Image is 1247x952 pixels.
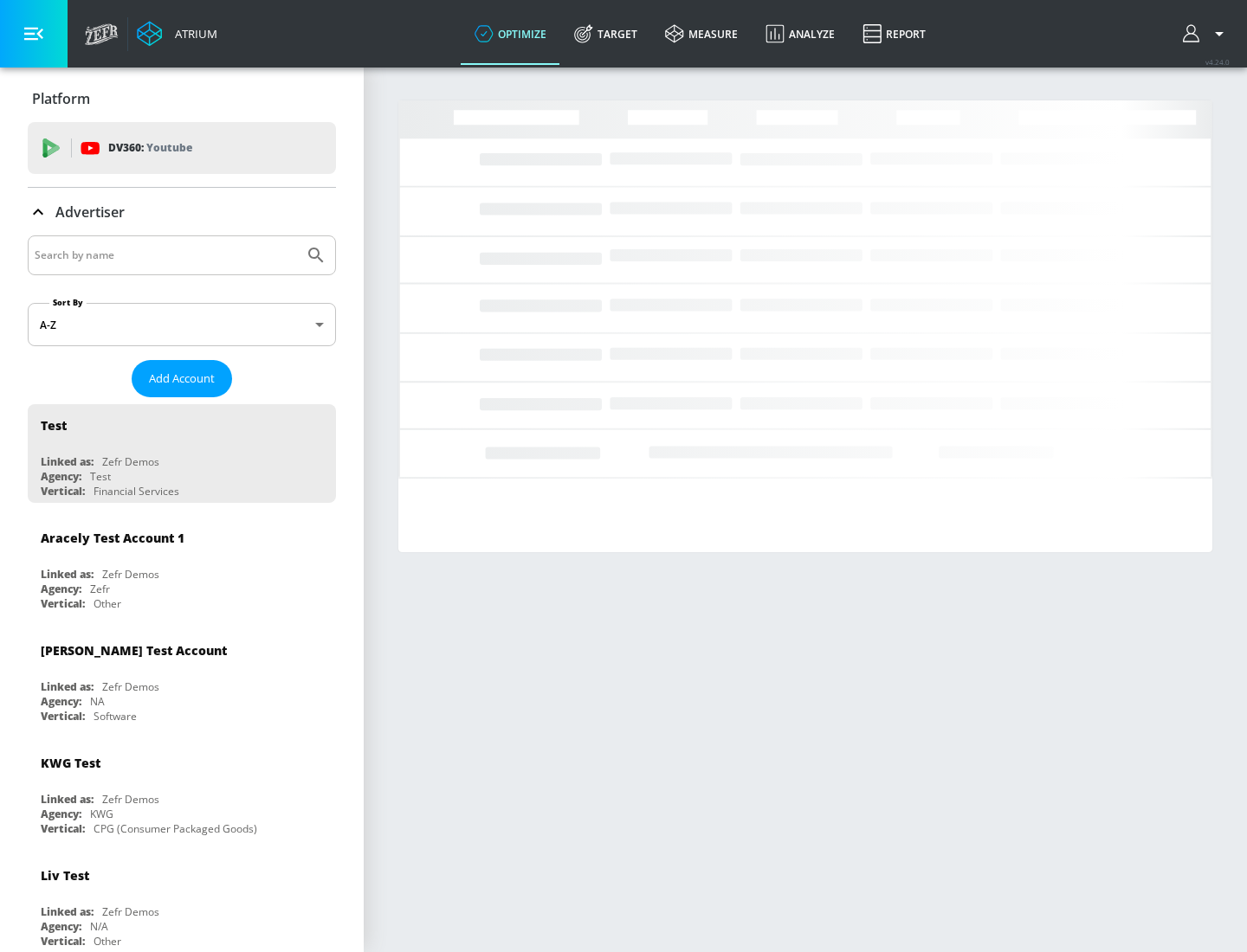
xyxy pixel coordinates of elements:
a: Report [849,3,940,65]
div: Zefr Demos [102,904,159,919]
div: Zefr Demos [102,792,159,807]
div: Agency: [41,469,81,484]
div: Agency: [41,807,81,821]
div: Liv Test [41,867,89,884]
div: Vertical: [41,484,85,499]
div: Aracely Test Account 1Linked as:Zefr DemosAgency:ZefrVertical:Other [28,517,336,615]
p: Youtube [146,138,192,157]
div: Linked as: [41,792,94,807]
div: Linked as: [41,904,94,919]
div: Agency: [41,582,81,596]
div: Vertical: [41,709,85,724]
div: Zefr [90,582,110,596]
div: KWG Test [41,755,100,771]
a: measure [651,3,752,65]
div: [PERSON_NAME] Test AccountLinked as:Zefr DemosAgency:NAVertical:Software [28,629,336,728]
div: [PERSON_NAME] Test Account [41,642,227,659]
div: Linked as: [41,679,94,694]
div: Agency: [41,694,81,709]
button: Add Account [132,360,232,397]
div: Zefr Demos [102,567,159,582]
a: Analyze [752,3,849,65]
input: Search by name [35,244,297,267]
div: N/A [90,919,108,934]
div: NA [90,694,105,709]
div: Vertical: [41,821,85,836]
span: Add Account [149,369,215,389]
p: Advertiser [55,203,125,222]
p: DV360: [108,138,192,158]
div: A-Z [28,303,336,346]
div: Zefr Demos [102,454,159,469]
div: KWG TestLinked as:Zefr DemosAgency:KWGVertical:CPG (Consumer Packaged Goods) [28,742,336,840]
div: Zefr Demos [102,679,159,694]
div: Platform [28,74,336,123]
div: Advertiser [28,188,336,236]
div: Atrium [168,26,217,42]
div: TestLinked as:Zefr DemosAgency:TestVertical:Financial Services [28,404,336,503]
div: DV360: Youtube [28,122,336,174]
div: Other [94,934,121,949]
div: Vertical: [41,934,85,949]
a: optimize [461,3,560,65]
div: Vertical: [41,596,85,611]
a: Atrium [137,21,217,47]
div: CPG (Consumer Packaged Goods) [94,821,257,836]
label: Sort By [49,297,87,308]
div: Software [94,709,137,724]
div: Linked as: [41,567,94,582]
div: Agency: [41,919,81,934]
div: KWG [90,807,113,821]
p: Platform [32,89,90,108]
a: Target [560,3,651,65]
div: Test [41,417,67,434]
div: Linked as: [41,454,94,469]
div: Aracely Test Account 1 [41,530,184,546]
div: Financial Services [94,484,179,499]
div: Other [94,596,121,611]
span: v 4.24.0 [1205,57,1230,67]
div: Test [90,469,111,484]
